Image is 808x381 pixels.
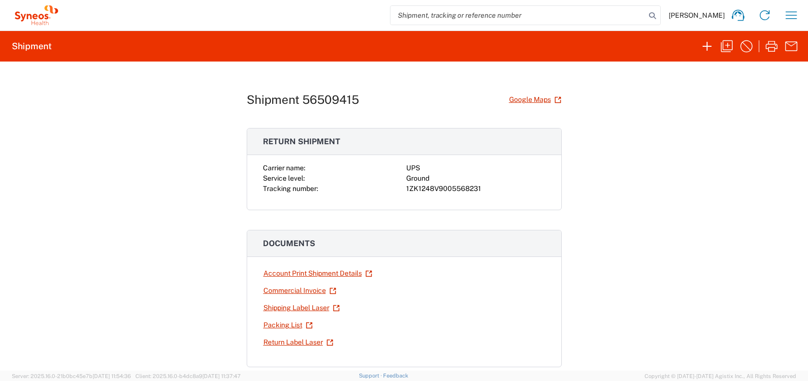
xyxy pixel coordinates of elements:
[12,40,52,52] h2: Shipment
[263,239,315,248] span: Documents
[263,137,340,146] span: Return shipment
[263,299,340,317] a: Shipping Label Laser
[645,372,796,381] span: Copyright © [DATE]-[DATE] Agistix Inc., All Rights Reserved
[263,334,334,351] a: Return Label Laser
[263,282,337,299] a: Commercial Invoice
[12,373,131,379] span: Server: 2025.16.0-21b0bc45e7b
[263,174,305,182] span: Service level:
[263,265,373,282] a: Account Print Shipment Details
[93,373,131,379] span: [DATE] 11:54:36
[359,373,384,379] a: Support
[247,93,359,107] h1: Shipment 56509415
[406,184,546,194] div: 1ZK1248V9005568231
[263,317,313,334] a: Packing List
[202,373,241,379] span: [DATE] 11:37:47
[263,164,305,172] span: Carrier name:
[509,91,562,108] a: Google Maps
[135,373,241,379] span: Client: 2025.16.0-b4dc8a9
[669,11,725,20] span: [PERSON_NAME]
[406,173,546,184] div: Ground
[383,373,408,379] a: Feedback
[406,163,546,173] div: UPS
[390,6,646,25] input: Shipment, tracking or reference number
[263,185,318,192] span: Tracking number:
